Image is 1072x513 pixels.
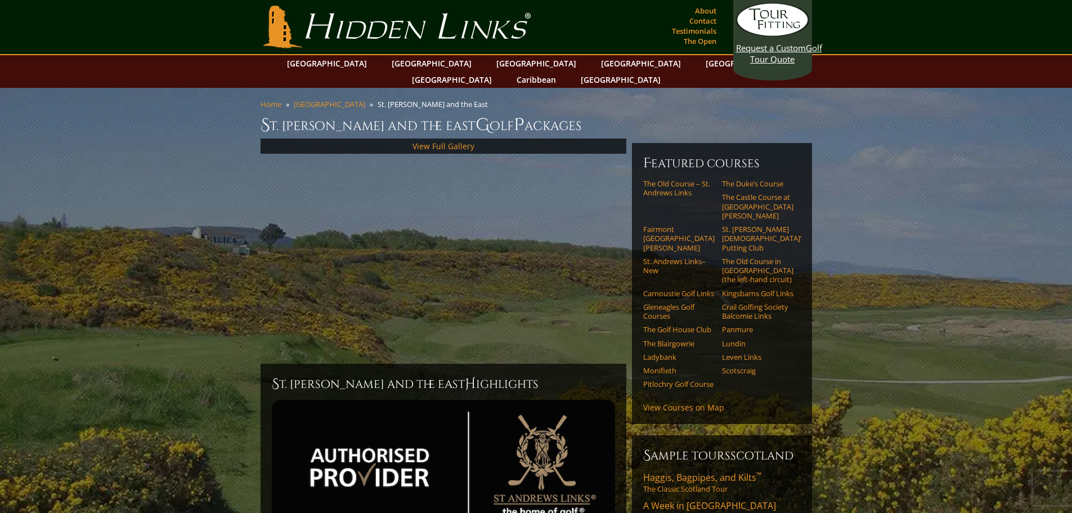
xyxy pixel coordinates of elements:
span: G [476,114,490,136]
h1: St. [PERSON_NAME] and the East olf ackages [261,114,812,136]
span: P [514,114,524,136]
a: Ladybank [643,353,715,362]
a: Monifieth [643,366,715,375]
a: The Golf House Club [643,325,715,334]
a: The Old Course in [GEOGRAPHIC_DATA] (the left-hand circuit) [722,257,793,284]
a: Home [261,99,281,109]
h2: St. [PERSON_NAME] and the East ighlights [272,375,615,393]
span: Request a Custom [736,42,806,53]
a: Scotscraig [722,366,793,375]
a: View Courses on Map [643,402,724,413]
a: St. Andrews Links–New [643,257,715,275]
a: The Castle Course at [GEOGRAPHIC_DATA][PERSON_NAME] [722,193,793,220]
h6: Featured Courses [643,154,801,172]
a: Haggis, Bagpipes, and Kilts™The Classic Scotland Tour [643,471,801,494]
a: Testimonials [669,23,719,39]
a: [GEOGRAPHIC_DATA] [294,99,365,109]
a: The Open [681,33,719,49]
span: H [465,375,476,393]
a: [GEOGRAPHIC_DATA] [575,72,666,88]
a: [GEOGRAPHIC_DATA] [595,55,687,72]
a: Fairmont [GEOGRAPHIC_DATA][PERSON_NAME] [643,225,715,252]
h6: Sample ToursScotland [643,447,801,465]
a: Pitlochry Golf Course [643,380,715,389]
a: The Old Course – St. Andrews Links [643,179,715,198]
a: About [692,3,719,19]
sup: ™ [756,470,761,480]
a: Leven Links [722,353,793,362]
a: [GEOGRAPHIC_DATA] [406,72,497,88]
a: Request a CustomGolf Tour Quote [736,3,809,65]
a: Kingsbarns Golf Links [722,289,793,298]
a: St. [PERSON_NAME] [DEMOGRAPHIC_DATA]’ Putting Club [722,225,793,252]
a: Contact [687,13,719,29]
a: Lundin [722,339,793,348]
a: View Full Gallery [412,141,474,151]
a: The Duke’s Course [722,179,793,188]
a: Gleneagles Golf Courses [643,302,715,321]
a: Panmure [722,325,793,334]
span: Haggis, Bagpipes, and Kilts [643,471,761,484]
a: [GEOGRAPHIC_DATA] [700,55,791,72]
a: Crail Golfing Society Balcomie Links [722,302,793,321]
a: [GEOGRAPHIC_DATA] [491,55,582,72]
a: [GEOGRAPHIC_DATA] [281,55,373,72]
a: The Blairgowrie [643,339,715,348]
li: St. [PERSON_NAME] and the East [378,99,492,109]
a: Carnoustie Golf Links [643,289,715,298]
a: Caribbean [511,72,562,88]
a: [GEOGRAPHIC_DATA] [386,55,477,72]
